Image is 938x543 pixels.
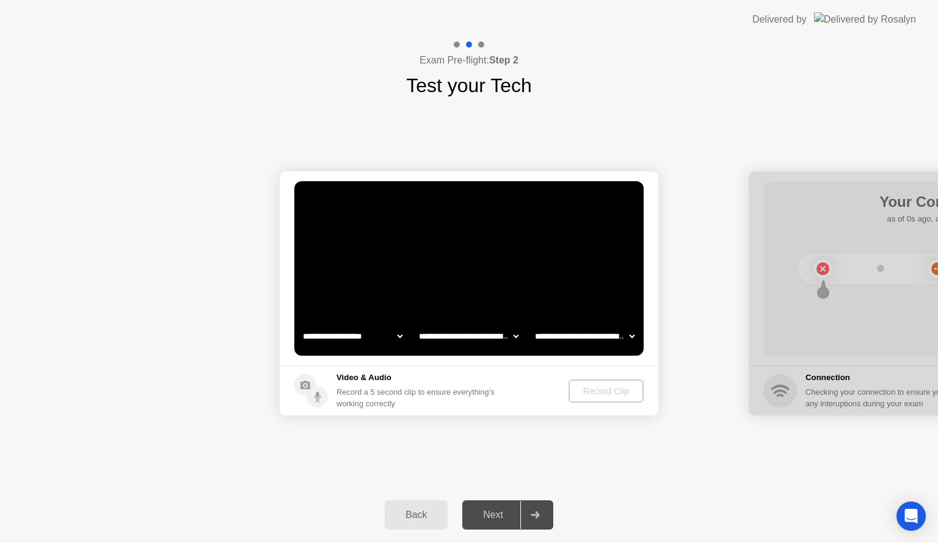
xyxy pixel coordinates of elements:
b: Step 2 [489,55,518,65]
button: Record Clip [569,379,644,403]
h5: Video & Audio [336,372,500,384]
div: Record Clip [573,386,639,396]
div: Delivered by [752,12,807,27]
select: Available cameras [300,324,405,348]
div: Next [466,509,520,520]
button: Back [385,500,448,530]
img: Delivered by Rosalyn [814,12,916,26]
select: Available microphones [533,324,637,348]
button: Next [462,500,553,530]
div: Open Intercom Messenger [896,502,926,531]
h4: Exam Pre-flight: [420,53,518,68]
div: Record a 5 second clip to ensure everything’s working correctly [336,386,500,409]
h1: Test your Tech [406,71,532,100]
select: Available speakers [416,324,521,348]
div: Back [388,509,444,520]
